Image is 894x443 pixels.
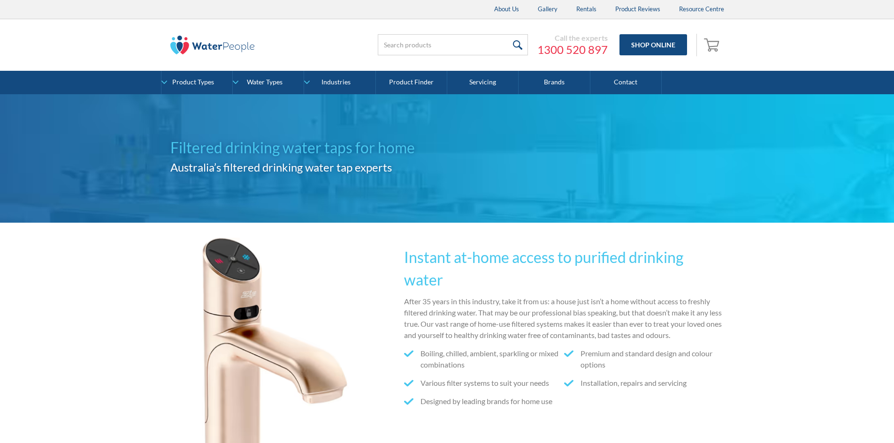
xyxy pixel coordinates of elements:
[304,71,375,94] a: Industries
[702,34,724,56] a: Open empty cart
[590,71,662,94] a: Contact
[704,37,722,52] img: shopping cart
[404,377,564,389] li: Various filter systems to suit your needs
[404,296,724,341] p: After 35 years in this industry, take it from us: a house just isn’t a home without access to fre...
[170,159,447,176] h2: Australia’s filtered drinking water tap experts
[519,71,590,94] a: Brands
[376,71,447,94] a: Product Finder
[378,34,528,55] input: Search products
[161,71,232,94] a: Product Types
[404,246,724,291] h2: Instant at-home access to purified drinking water
[404,396,564,407] li: Designed by leading brands for home use
[447,71,519,94] a: Servicing
[172,78,214,86] div: Product Types
[321,78,351,86] div: Industries
[170,36,255,54] img: The Water People
[233,71,304,94] a: Water Types
[537,33,608,43] div: Call the experts
[404,348,564,370] li: Boiling, chilled, ambient, sparkling or mixed combinations
[619,34,687,55] a: Shop Online
[247,78,283,86] div: Water Types
[170,136,447,159] h1: Filtered drinking water taps for home
[564,348,724,370] li: Premium and standard design and colour options
[564,377,724,389] li: Installation, repairs and servicing
[537,43,608,57] a: 1300 520 897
